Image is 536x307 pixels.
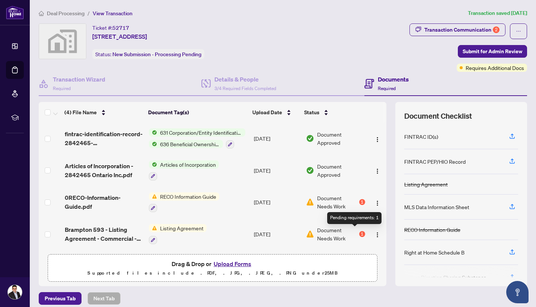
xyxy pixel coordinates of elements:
img: Status Icon [149,140,157,148]
img: Logo [374,232,380,238]
img: logo [6,6,24,19]
button: Logo [371,164,383,176]
div: FINTRAC ID(s) [404,132,438,141]
td: [DATE] [251,154,303,186]
img: Status Icon [149,160,157,169]
span: Articles of Incorporation [157,160,219,169]
img: Document Status [306,230,314,238]
div: Ticket #: [92,23,129,32]
span: Document Approved [317,130,365,147]
span: RECO Information Guide [157,192,219,201]
img: svg%3e [39,24,86,59]
span: Brampton 593 - Listing Agreement - Commercial - Seller Designated Representation Agreement - Auth... [65,225,143,243]
button: Open asap [506,281,529,303]
th: Document Tag(s) [145,102,250,123]
div: Listing Agreement [404,180,448,188]
button: Status IconArticles of Incorporation [149,160,219,180]
td: [DATE] [251,218,303,250]
div: 2 [493,26,500,33]
img: Profile Icon [8,285,22,299]
span: fintrac-identification-record-2842465-[GEOGRAPHIC_DATA]-inc-st-[PERSON_NAME]-pharmacy-ocp--308667... [65,129,143,147]
div: Right at Home Schedule B [404,248,465,256]
div: Transaction Communication [424,24,500,36]
span: Document Approved [317,162,365,179]
span: Upload Date [252,108,282,116]
div: FINTRAC PEP/HIO Record [404,157,466,166]
div: 1 [359,199,365,205]
span: 3/4 Required Fields Completed [214,86,276,91]
span: ellipsis [516,29,521,34]
span: Listing Agreement [157,224,207,232]
img: Document Status [306,198,314,206]
div: RECO Information Guide [404,226,460,234]
span: 0RECO-Information-Guide.pdf [65,193,143,211]
button: Previous Tab [39,292,82,305]
span: 52717 [112,25,129,31]
td: [DATE] [251,186,303,218]
div: Pending requirements: 1 [327,212,382,224]
span: Articles of Incorporation - 2842465 Ontario Inc.pdf [65,162,143,179]
span: Requires Additional Docs [466,64,524,72]
p: Supported files include .PDF, .JPG, .JPEG, .PNG under 25 MB [52,269,373,278]
td: [DATE] [251,122,303,154]
th: (4) File Name [61,102,145,123]
th: Upload Date [249,102,301,123]
span: Required [378,86,396,91]
th: Status [301,102,366,123]
span: New Submission - Processing Pending [112,51,201,58]
button: Next Tab [87,292,121,305]
div: 1 [359,231,365,237]
span: Drag & Drop orUpload FormsSupported files include .PDF, .JPG, .JPEG, .PNG under25MB [48,255,377,282]
img: Status Icon [149,192,157,201]
h4: Transaction Wizard [53,75,105,84]
span: [STREET_ADDRESS] [92,32,147,41]
img: Document Status [306,134,314,143]
span: home [39,11,44,16]
span: 631 Corporation/Entity Identification InformationRecord [157,128,245,137]
img: Logo [374,168,380,174]
span: Document Needs Work [317,226,358,242]
li: / [87,9,90,17]
span: Document Needs Work [317,194,358,210]
span: Status [304,108,319,116]
span: 636 Beneficial Ownership Record [157,140,223,148]
span: View Transaction [93,10,133,17]
article: Transaction saved [DATE] [468,9,527,17]
button: Logo [371,132,383,144]
img: Logo [374,137,380,143]
button: Logo [371,228,383,240]
button: Status IconRECO Information Guide [149,192,219,212]
button: Status Icon631 Corporation/Entity Identification InformationRecordStatus Icon636 Beneficial Owner... [149,128,245,148]
div: Status: [92,49,204,59]
button: Upload Forms [211,259,253,269]
h4: Documents [378,75,409,84]
h4: Details & People [214,75,276,84]
img: Status Icon [149,128,157,137]
span: Required [53,86,71,91]
button: Logo [371,196,383,208]
span: Drag & Drop or [172,259,253,269]
button: Status IconListing Agreement [149,224,207,244]
img: Logo [374,200,380,206]
button: Submit for Admin Review [458,45,527,58]
span: Previous Tab [45,292,76,304]
span: Submit for Admin Review [463,45,522,57]
span: (4) File Name [64,108,97,116]
img: Status Icon [149,224,157,232]
span: Document Checklist [404,111,472,121]
span: Deal Processing [47,10,84,17]
button: Transaction Communication2 [409,23,505,36]
img: Document Status [306,166,314,175]
div: MLS Data Information Sheet [404,203,469,211]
